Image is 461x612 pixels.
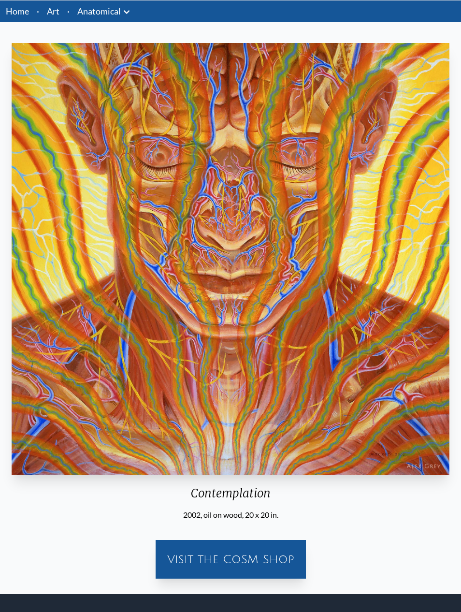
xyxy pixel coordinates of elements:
div: 2002, oil on wood, 20 x 20 in. [8,509,453,521]
a: Home [6,6,29,16]
li: · [63,0,73,22]
a: Visit the CoSM Shop [159,544,302,575]
a: Anatomical [77,4,121,18]
div: Contemplation [8,486,453,509]
img: Contemplation-2002-Alex-Grey-watermarked.jpg [12,43,449,475]
li: · [33,0,43,22]
a: Art [47,4,59,18]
